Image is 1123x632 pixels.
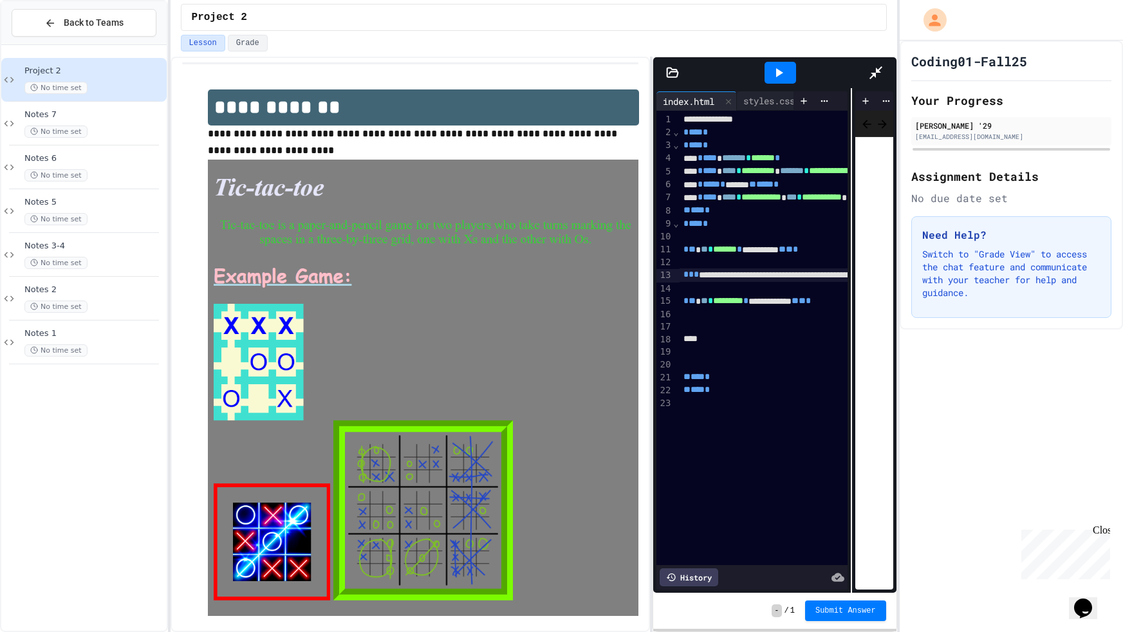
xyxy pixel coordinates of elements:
span: No time set [24,301,88,313]
span: Notes 5 [24,197,164,208]
span: No time set [24,257,88,269]
span: No time set [24,82,88,94]
span: Notes 2 [24,284,164,295]
span: No time set [24,125,88,138]
span: No time set [24,344,88,357]
span: Back to Teams [64,16,124,30]
button: Back to Teams [12,9,156,37]
button: Grade [228,35,268,51]
span: Project 2 [24,66,164,77]
p: Switch to "Grade View" to access the chat feature and communicate with your teacher for help and ... [922,248,1100,299]
div: [PERSON_NAME] '29 [915,120,1108,131]
button: Lesson [181,35,225,51]
iframe: chat widget [1016,525,1110,579]
span: / [784,606,789,616]
span: No time set [24,169,88,181]
span: Notes 3-4 [24,241,164,252]
button: Submit Answer [805,600,886,621]
div: [EMAIL_ADDRESS][DOMAIN_NAME] [915,132,1108,142]
span: - [772,604,781,617]
div: My Account [910,5,950,35]
span: Project 2 [192,10,247,25]
h2: Assignment Details [911,167,1111,185]
span: No time set [24,213,88,225]
h2: Your Progress [911,91,1111,109]
h3: Need Help? [922,227,1100,243]
iframe: chat widget [1069,581,1110,619]
span: Notes 6 [24,153,164,164]
h1: Coding01-Fall25 [911,52,1027,70]
div: No due date set [911,191,1111,206]
span: Notes 7 [24,109,164,120]
div: Chat with us now!Close [5,5,89,82]
span: Notes 1 [24,328,164,339]
span: Submit Answer [815,606,876,616]
span: 1 [790,606,795,616]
